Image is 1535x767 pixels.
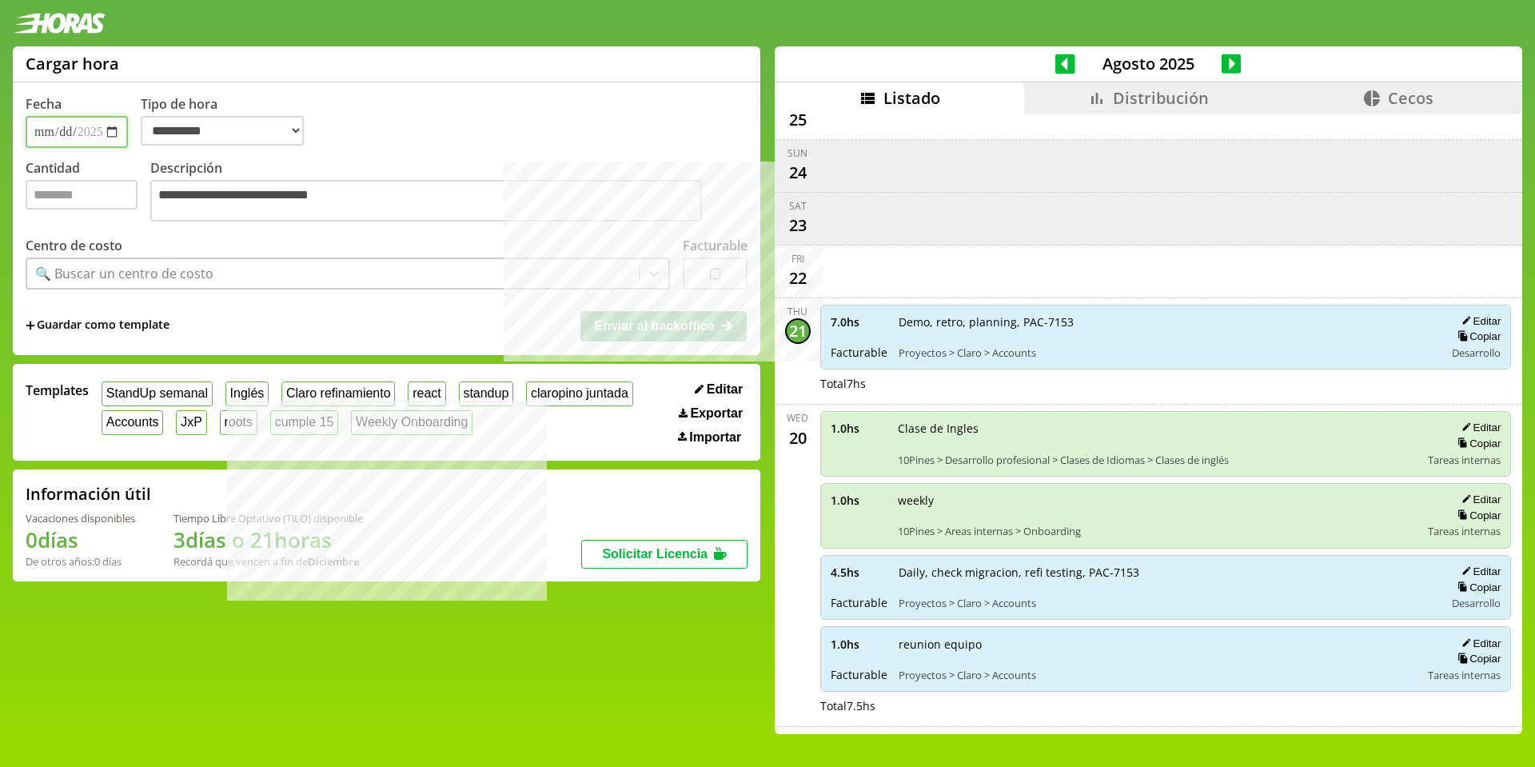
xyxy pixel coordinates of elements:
h1: 3 días o 21 horas [173,525,363,554]
span: + [26,317,35,334]
button: Editar [1457,637,1501,650]
label: Facturable [683,237,748,254]
span: Cecos [1388,87,1433,109]
div: 24 [785,160,811,186]
span: Exportar [690,406,743,421]
div: 25 [785,107,811,133]
span: Desarrollo [1452,346,1501,360]
span: weekly [898,493,1417,508]
span: Distribución [1113,87,1209,109]
span: Agosto 2025 [1075,53,1222,74]
div: Total 7 hs [820,376,1512,391]
img: logotipo [13,13,106,34]
span: Proyectos > Claro > Accounts [899,668,1417,682]
span: 10Pines > Desarrollo profesional > Clases de Idiomas > Clases de inglés [898,453,1417,467]
div: scrollable content [775,114,1522,732]
span: Facturable [831,595,887,610]
span: 10Pines > Areas internas > Onboarding [898,524,1417,538]
h1: Cargar hora [26,53,119,74]
textarea: Descripción [150,180,702,222]
span: Proyectos > Claro > Accounts [899,346,1434,360]
span: Tareas internas [1428,453,1501,467]
div: Recordá que vencen a fin de [173,554,363,569]
button: Editar [1457,493,1501,506]
button: Solicitar Licencia [581,540,748,569]
button: Copiar [1453,581,1501,594]
button: Inglés [225,382,269,406]
button: Copiar [1453,330,1501,343]
div: 22 [785,266,811,291]
div: 23 [785,213,811,238]
button: Copiar [1453,437,1501,450]
div: Total 7.5 hs [820,698,1512,713]
button: Claro refinamiento [281,382,395,406]
button: Editar [690,382,748,397]
span: Templates [26,382,89,399]
div: Sat [789,199,807,213]
button: StandUp semanal [102,382,213,406]
div: Tiempo Libre Optativo (TiLO) disponible [173,511,363,525]
label: Centro de costo [26,237,122,254]
button: Copiar [1453,509,1501,522]
span: Facturable [831,345,887,360]
button: roots [220,410,257,435]
button: Accounts [102,410,163,435]
span: 7.0 hs [831,314,887,330]
button: standup [459,382,514,406]
select: Tipo de hora [141,116,304,146]
div: Sun [787,146,807,160]
span: Demo, retro, planning, PAC-7153 [899,314,1434,330]
button: Exportar [674,405,748,421]
div: 🔍 Buscar un centro de costo [35,265,213,282]
span: Desarrollo [1452,596,1501,610]
span: 1.0 hs [831,637,887,652]
span: 4.5 hs [831,565,887,580]
button: claropino juntada [526,382,632,406]
button: Copiar [1453,652,1501,665]
span: Solicitar Licencia [602,547,708,561]
button: Editar [1457,421,1501,434]
h2: Información útil [26,483,151,505]
span: 1.0 hs [831,493,887,508]
div: Vacaciones disponibles [26,511,135,525]
span: reunion equipo [899,637,1417,652]
span: Proyectos > Claro > Accounts [899,596,1434,610]
span: Clase de Ingles [898,421,1417,436]
label: Cantidad [26,159,150,226]
button: Editar [1457,314,1501,328]
span: Daily, check migracion, refi testing, PAC-7153 [899,565,1434,580]
div: 20 [785,425,811,450]
div: 21 [785,318,811,344]
button: react [408,382,445,406]
label: Descripción [150,159,748,226]
b: Diciembre [308,554,359,569]
button: Weekly Onboarding [351,410,472,435]
div: De otros años: 0 días [26,554,135,569]
div: Fri [791,252,804,266]
span: 1.0 hs [831,421,887,436]
span: Tareas internas [1428,524,1501,538]
span: Importar [689,430,741,445]
button: cumple 15 [270,410,338,435]
span: Editar [707,382,743,397]
label: Fecha [26,95,62,113]
span: +Guardar como template [26,317,169,334]
div: Wed [787,411,808,425]
span: Facturable [831,667,887,682]
h1: 0 días [26,525,135,554]
span: Tareas internas [1428,668,1501,682]
button: JxP [176,410,206,435]
label: Tipo de hora [141,95,317,148]
div: Thu [787,305,807,318]
span: Listado [883,87,940,109]
input: Cantidad [26,180,138,210]
button: Editar [1457,565,1501,578]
